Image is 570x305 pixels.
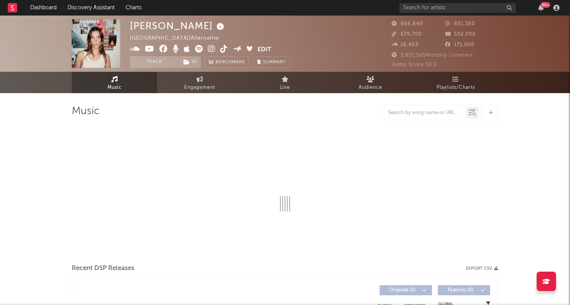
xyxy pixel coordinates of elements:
[242,72,328,93] a: Live
[392,21,423,26] span: 666,840
[541,2,550,8] div: 99 +
[399,3,516,13] input: Search for artists
[392,53,473,58] span: 3,851,595 Monthly Listeners
[263,60,286,64] span: Summary
[438,285,490,295] button: Features(0)
[443,288,478,293] span: Features ( 0 )
[205,56,249,68] a: Benchmark
[385,288,420,293] span: Originals ( 0 )
[538,5,544,11] button: 99+
[130,34,228,43] div: [GEOGRAPHIC_DATA] | Alternative
[179,56,201,68] button: (1)
[392,32,422,37] span: 579,700
[380,285,432,295] button: Originals(0)
[466,266,498,271] button: Export CSV
[328,72,413,93] a: Audience
[280,83,290,92] span: Live
[184,83,215,92] span: Engagement
[392,42,418,47] span: 16,463
[445,21,475,26] span: 851,380
[392,62,437,67] span: Jump Score: 53.0
[107,83,122,92] span: Music
[72,264,135,273] span: Recent DSP Releases
[257,45,271,55] button: Edit
[253,56,290,68] button: Summary
[445,42,475,47] span: 171,000
[413,72,498,93] a: Playlists/Charts
[445,32,476,37] span: 502,000
[72,72,157,93] a: Music
[437,83,475,92] span: Playlists/Charts
[384,110,466,116] input: Search by song name or URL
[130,19,226,32] div: [PERSON_NAME]
[157,72,242,93] a: Engagement
[216,58,245,67] span: Benchmark
[359,83,382,92] span: Audience
[130,56,178,68] button: Track
[178,56,201,68] span: ( 1 )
